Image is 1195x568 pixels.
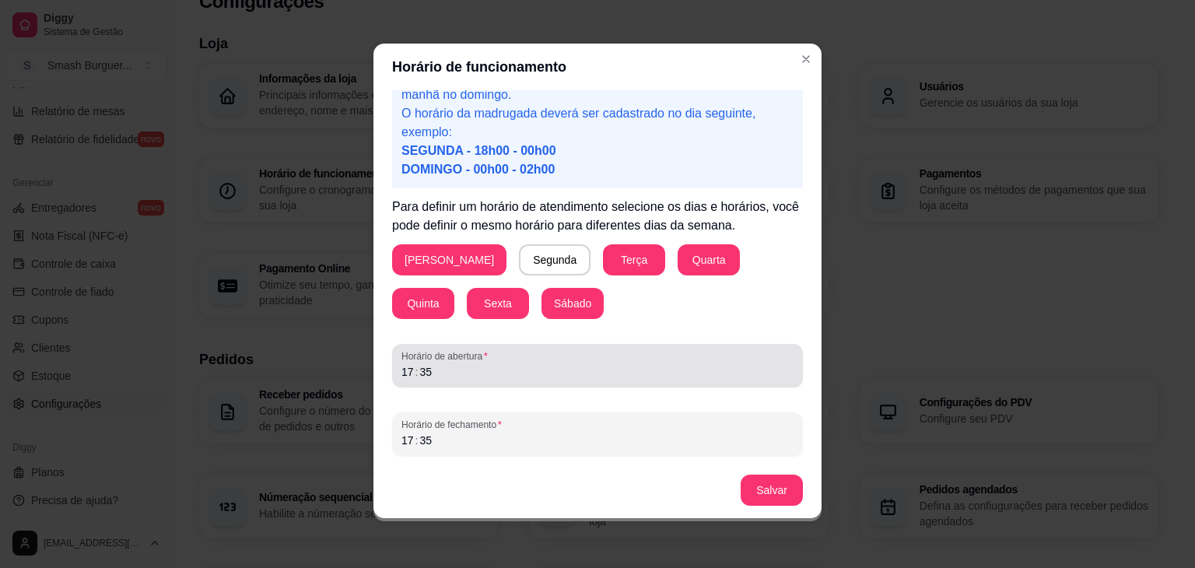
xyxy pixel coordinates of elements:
[414,364,420,380] div: :
[401,163,555,176] span: DOMINGO - 00h00 - 02h00
[794,47,818,72] button: Close
[401,104,794,179] p: O horário da madrugada deverá ser cadastrado no dia seguinte, exemplo:
[392,198,803,235] p: Para definir um horário de atendimento selecione os dias e horários, você pode definir o mesmo ho...
[373,44,822,90] header: Horário de funcionamento
[401,350,794,363] span: Horário de abertura
[400,433,415,448] div: hour,
[392,288,454,319] button: Quinta
[401,144,556,157] span: SEGUNDA - 18h00 - 00h00
[418,364,433,380] div: minute,
[741,475,803,506] button: Salvar
[678,244,740,275] button: Quarta
[392,244,506,275] button: [PERSON_NAME]
[418,433,433,448] div: minute,
[414,433,420,448] div: :
[401,419,794,431] span: Horário de fechamento
[519,244,590,275] button: Segunda
[541,288,604,319] button: Sábado
[467,288,529,319] button: Sexta
[400,364,415,380] div: hour,
[603,244,665,275] button: Terça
